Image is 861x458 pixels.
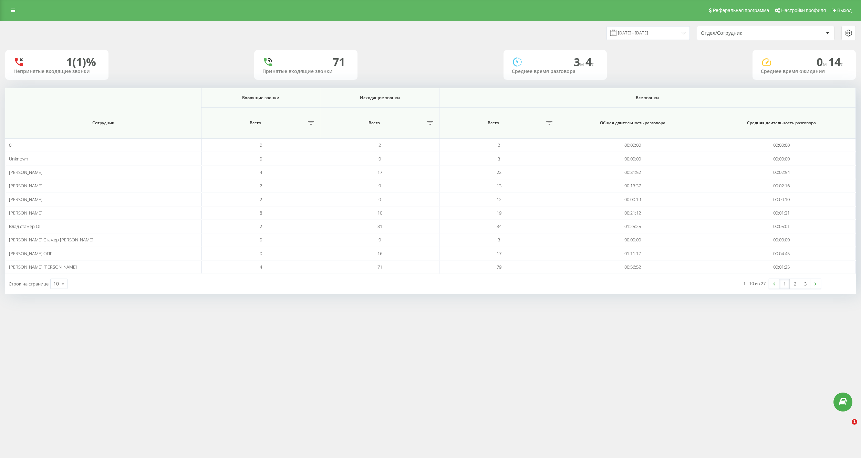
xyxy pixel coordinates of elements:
[378,196,381,202] span: 0
[837,8,852,13] span: Выход
[592,60,594,68] span: c
[260,183,262,189] span: 2
[497,210,501,216] span: 19
[707,138,856,152] td: 00:00:00
[558,152,707,165] td: 00:00:00
[558,138,707,152] td: 00:00:00
[9,142,11,148] span: 0
[13,69,100,74] div: Непринятые входящие звонки
[210,95,311,101] span: Входящие звонки
[9,250,52,257] span: [PERSON_NAME] ОПГ
[378,142,381,148] span: 2
[838,419,854,436] iframe: Intercom live chat
[9,281,49,287] span: Строк на странице
[377,264,382,270] span: 71
[497,223,501,229] span: 34
[558,192,707,206] td: 00:00:19
[463,95,831,101] span: Все звонки
[262,69,349,74] div: Принятые входящие звонки
[377,210,382,216] span: 10
[9,196,42,202] span: [PERSON_NAME]
[9,169,42,175] span: [PERSON_NAME]
[800,279,810,289] a: 3
[330,95,430,101] span: Исходящие звонки
[9,264,77,270] span: [PERSON_NAME] [PERSON_NAME]
[743,280,766,287] div: 1 - 10 из 27
[707,166,856,179] td: 00:02:54
[260,223,262,229] span: 2
[713,8,769,13] span: Реферальная программа
[443,120,544,126] span: Всего
[707,247,856,260] td: 00:04:45
[781,8,826,13] span: Настройки профиля
[558,179,707,192] td: 00:13:37
[558,247,707,260] td: 01:11:17
[378,156,381,162] span: 0
[580,60,585,68] span: м
[852,419,857,425] span: 1
[823,60,828,68] span: м
[558,206,707,220] td: 00:21:12
[260,196,262,202] span: 2
[718,120,845,126] span: Средняя длительность разговора
[260,142,262,148] span: 0
[707,192,856,206] td: 00:00:10
[558,233,707,247] td: 00:00:00
[260,250,262,257] span: 0
[497,250,501,257] span: 17
[779,279,790,289] a: 1
[205,120,305,126] span: Всего
[53,280,59,287] div: 10
[9,223,45,229] span: Влад стажер ОПГ
[707,220,856,233] td: 00:05:01
[498,237,500,243] span: 3
[707,233,856,247] td: 00:00:00
[707,206,856,220] td: 00:01:31
[790,279,800,289] a: 2
[512,69,599,74] div: Среднее время разговора
[324,120,425,126] span: Всего
[574,54,585,69] span: 3
[377,250,382,257] span: 16
[260,210,262,216] span: 8
[497,183,501,189] span: 13
[828,54,843,69] span: 14
[817,54,828,69] span: 0
[558,220,707,233] td: 01:25:25
[9,156,28,162] span: Unknown
[9,183,42,189] span: [PERSON_NAME]
[66,55,96,69] div: 1 (1)%
[569,120,697,126] span: Общая длительность разговора
[18,120,188,126] span: Сотрудник
[498,142,500,148] span: 2
[333,55,345,69] div: 71
[585,54,594,69] span: 4
[260,169,262,175] span: 4
[707,179,856,192] td: 00:02:16
[497,196,501,202] span: 12
[707,260,856,274] td: 00:01:25
[707,152,856,165] td: 00:00:00
[377,223,382,229] span: 31
[9,237,93,243] span: [PERSON_NAME] Стажер [PERSON_NAME]
[377,169,382,175] span: 17
[260,156,262,162] span: 0
[497,169,501,175] span: 22
[701,30,783,36] div: Отдел/Сотрудник
[497,264,501,270] span: 79
[498,156,500,162] span: 3
[378,183,381,189] span: 9
[558,166,707,179] td: 00:31:52
[260,237,262,243] span: 0
[761,69,848,74] div: Среднее время ожидания
[558,260,707,274] td: 00:56:52
[260,264,262,270] span: 4
[9,210,42,216] span: [PERSON_NAME]
[841,60,843,68] span: c
[378,237,381,243] span: 0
